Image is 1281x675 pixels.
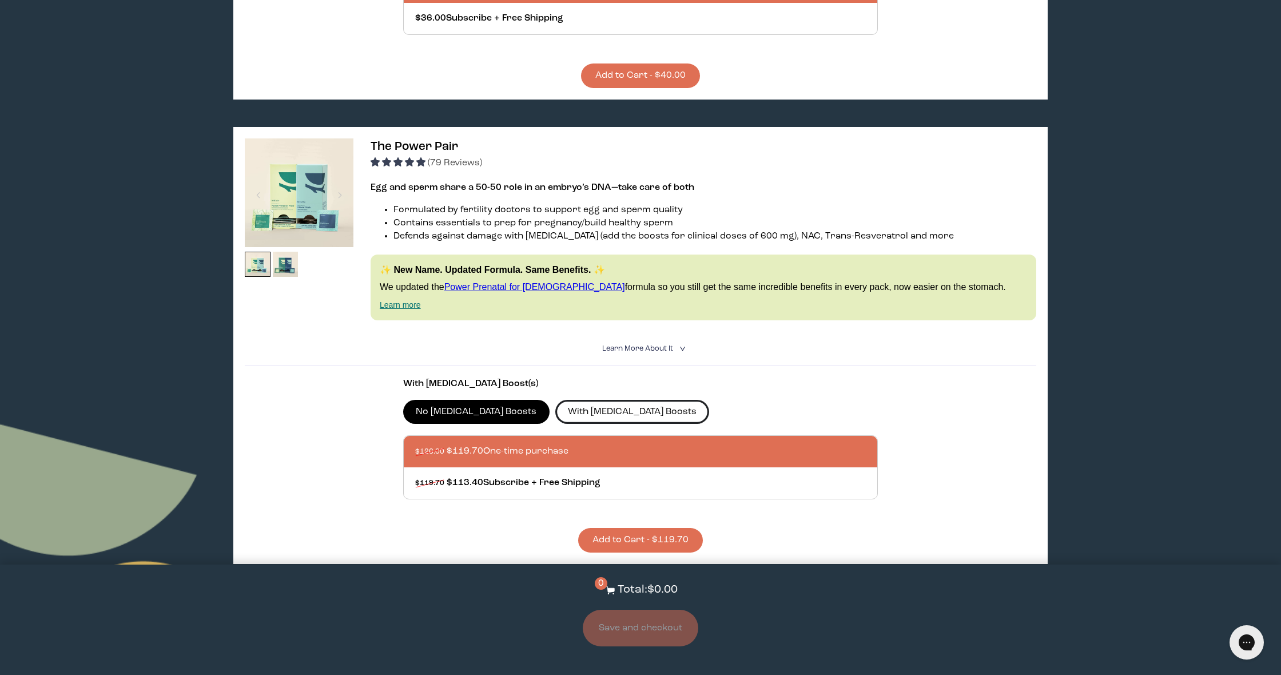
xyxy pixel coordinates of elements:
p: We updated the formula so you still get the same incredible benefits in every pack, now easier on... [380,281,1027,293]
span: 0 [595,577,607,590]
a: Power Prenatal for [DEMOGRAPHIC_DATA] [444,282,625,292]
img: thumbnail image [273,252,299,277]
p: Total: $0.00 [618,582,678,598]
span: Learn More About it [602,345,673,352]
button: Save and checkout [583,610,698,646]
span: The Power Pair [371,141,458,153]
strong: Egg and sperm share a 50-50 role in an embryo’s DNA—take care of both [371,183,694,192]
span: (79 Reviews) [428,158,482,168]
li: Defends against damage with [MEDICAL_DATA] (add the boosts for clinical doses of 600 mg), NAC, Tr... [393,230,1036,243]
p: With [MEDICAL_DATA] Boost(s) [403,378,878,391]
img: thumbnail image [245,252,270,277]
strong: ✨ New Name. Updated Formula. Same Benefits. ✨ [380,265,605,275]
iframe: Gorgias live chat messenger [1224,621,1270,664]
i: < [676,346,687,352]
summary: Learn More About it < [602,343,679,354]
label: With [MEDICAL_DATA] Boosts [555,400,710,424]
img: thumbnail image [245,138,353,247]
button: Add to Cart - $40.00 [581,63,700,88]
li: Contains essentials to prep for pregnancy/build healthy sperm [393,217,1036,230]
label: No [MEDICAL_DATA] Boosts [403,400,550,424]
button: Add to Cart - $119.70 [578,528,703,553]
li: Formulated by fertility doctors to support egg and sperm quality [393,204,1036,217]
span: 4.92 stars [371,158,428,168]
a: Learn more [380,300,421,309]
